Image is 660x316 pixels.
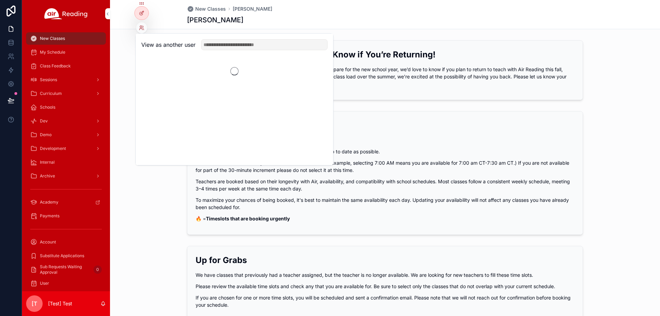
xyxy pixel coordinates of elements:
[40,105,55,110] span: Schools
[26,115,106,127] a: Dev
[93,265,102,274] div: 0
[26,142,106,155] a: Development
[26,156,106,168] a: Internal
[26,74,106,86] a: Sessions
[141,41,196,49] h2: View as another user
[22,28,110,291] div: scrollable content
[196,294,574,308] p: If you are chosen for one or more time slots, you will be scheduled and sent a confirmation email...
[40,77,57,83] span: Sessions
[26,170,106,182] a: Archive
[40,239,56,245] span: Account
[40,213,59,219] span: Payments
[40,173,55,179] span: Archive
[40,118,48,124] span: Dev
[48,300,72,307] p: [Test] Test
[26,101,106,113] a: Schools
[32,299,37,308] span: [T
[40,146,66,151] span: Development
[40,36,65,41] span: New Classes
[26,87,106,100] a: Curriculum
[40,63,71,69] span: Class Feedback
[233,6,272,12] a: [PERSON_NAME]
[206,216,290,221] strong: Timeslots that are booking urgently
[195,6,226,12] span: New Classes
[26,277,106,290] a: User
[44,8,88,19] img: App logo
[196,178,574,192] p: Teachers are booked based on their longevity with Air, availability, and compatibility with schoo...
[196,159,574,174] p: Indicate the 30-minute slots you are available to teach. (For example, selecting 7:00 AM means yo...
[196,137,574,144] p: Hello Teachers!
[196,271,574,279] p: We have classes that previously had a teacher assigned, but the teacher is no longer available. W...
[40,281,49,286] span: User
[26,263,106,276] a: Sub Requests Waiting Approval0
[40,264,91,275] span: Sub Requests Waiting Approval
[26,129,106,141] a: Demo
[196,66,574,87] p: We hope you had a restful and refreshing summer! As we prepare for the new school year, we’d love...
[40,91,62,96] span: Curriculum
[196,148,574,155] p: We are still booking classes. Please keep your schedule as up to date as possible.
[196,215,574,222] p: 🔥 =
[196,283,574,290] p: Please review the available time slots and check any that you are available for. Be sure to selec...
[40,199,58,205] span: Academy
[40,160,55,165] span: Internal
[26,60,106,72] a: Class Feedback
[26,250,106,262] a: Substitute Applications
[26,32,106,45] a: New Classes
[26,46,106,58] a: My Schedule
[40,50,65,55] span: My Schedule
[26,196,106,208] a: Academy
[187,6,226,12] a: New Classes
[196,254,574,266] h2: Up for Grabs
[40,253,84,259] span: Substitute Applications
[26,236,106,248] a: Account
[196,49,574,60] h2: Fall 2025 Teaching Plans – Let Us Know if You’re Returning!
[26,210,106,222] a: Payments
[196,196,574,211] p: To maximize your chances of being booked, it's best to maintain the same availability each day. U...
[196,120,574,131] h2: 2025 Current Availability
[40,132,52,138] span: Demo
[187,15,243,25] h1: [PERSON_NAME]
